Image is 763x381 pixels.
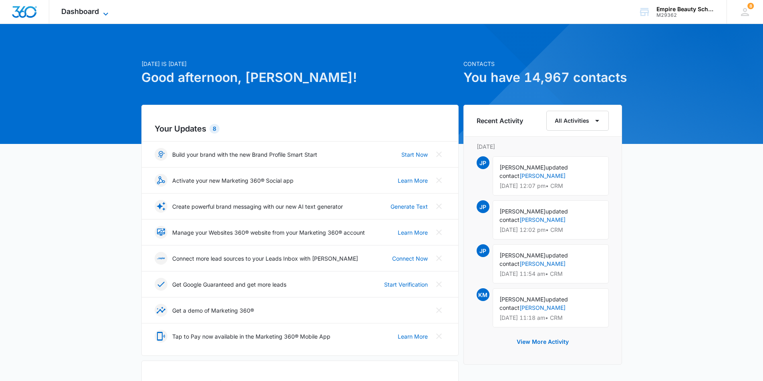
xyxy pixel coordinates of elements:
[398,228,428,237] a: Learn More
[463,68,622,87] h1: You have 14,967 contacts
[172,306,254,315] p: Get a demo of Marketing 360®
[61,7,99,16] span: Dashboard
[172,254,358,263] p: Connect more lead sources to your Leads Inbox with [PERSON_NAME]
[141,68,459,87] h1: Good afternoon, [PERSON_NAME]!
[141,60,459,68] p: [DATE] is [DATE]
[499,315,602,321] p: [DATE] 11:18 am • CRM
[477,244,489,257] span: JP
[172,332,330,341] p: Tap to Pay now available in the Marketing 360® Mobile App
[499,227,602,233] p: [DATE] 12:02 pm • CRM
[747,3,754,9] div: notifications count
[172,150,317,159] p: Build your brand with the new Brand Profile Smart Start
[499,271,602,277] p: [DATE] 11:54 am • CRM
[433,200,445,213] button: Close
[519,260,566,267] a: [PERSON_NAME]
[477,200,489,213] span: JP
[477,116,523,126] h6: Recent Activity
[477,142,609,151] p: [DATE]
[519,172,566,179] a: [PERSON_NAME]
[519,304,566,311] a: [PERSON_NAME]
[519,216,566,223] a: [PERSON_NAME]
[172,176,294,185] p: Activate your new Marketing 360® Social app
[656,12,715,18] div: account id
[499,252,546,259] span: [PERSON_NAME]
[433,148,445,161] button: Close
[209,124,219,134] div: 8
[172,280,286,289] p: Get Google Guaranteed and get more leads
[499,164,546,171] span: [PERSON_NAME]
[499,296,546,303] span: [PERSON_NAME]
[392,254,428,263] a: Connect Now
[656,6,715,12] div: account name
[155,123,445,135] h2: Your Updates
[546,111,609,131] button: All Activities
[433,278,445,291] button: Close
[433,304,445,317] button: Close
[398,176,428,185] a: Learn More
[463,60,622,68] p: Contacts
[391,202,428,211] a: Generate Text
[499,208,546,215] span: [PERSON_NAME]
[477,288,489,301] span: KM
[172,228,365,237] p: Manage your Websites 360® website from your Marketing 360® account
[398,332,428,341] a: Learn More
[401,150,428,159] a: Start Now
[384,280,428,289] a: Start Verification
[509,332,577,351] button: View More Activity
[433,252,445,265] button: Close
[477,156,489,169] span: JP
[433,174,445,187] button: Close
[433,226,445,239] button: Close
[499,183,602,189] p: [DATE] 12:07 pm • CRM
[172,202,343,211] p: Create powerful brand messaging with our new AI text generator
[747,3,754,9] span: 8
[433,330,445,343] button: Close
